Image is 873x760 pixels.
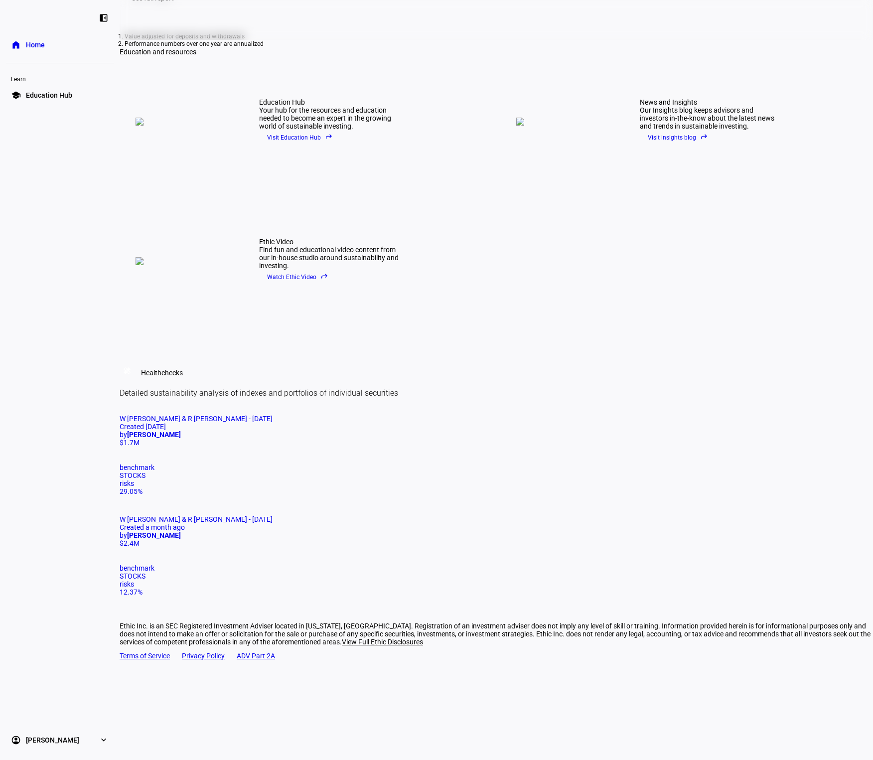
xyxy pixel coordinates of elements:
span: benchmark [120,463,154,471]
span: Home [26,40,45,50]
a: homeHome [6,35,114,55]
div: Ethic Inc. is an SEC Registered Investment Adviser located in [US_STATE], [GEOGRAPHIC_DATA]. Regi... [120,622,873,646]
span: Watch Ethic Video [267,270,328,285]
img: education-hub.png [136,118,235,126]
span: benchmark [120,564,154,572]
a: Watch Ethic Videoreply [259,270,399,285]
p: Detailed sustainability analysis of indexes and portfolios of individual securities [120,388,873,399]
li: Performance numbers over one year are annualized [125,40,868,48]
eth-mat-symbol: reply [325,133,333,141]
a: Privacy Policy [182,652,225,660]
button: Visit insights blogreply [640,130,716,145]
div: $1.7M [120,439,873,447]
a: Visit Education Hubreply [259,130,399,145]
a: W [PERSON_NAME] & R [PERSON_NAME] - [DATE]Created a month agoby[PERSON_NAME]$2.4MbenchmarkSTOCKSr... [120,515,873,596]
b: [PERSON_NAME] [127,431,181,439]
mat-icon: healing [121,365,133,377]
eth-mat-symbol: expand_more [99,735,109,745]
a: Terms of Service [120,652,170,660]
div: Your hub for the resources and education needed to become an expert in the growing world of susta... [259,106,399,130]
a: W [PERSON_NAME] & R [PERSON_NAME] - [DATE]Created [DATE]by[PERSON_NAME]$1.7MbenchmarkSTOCKSrisks2... [120,415,873,495]
span: STOCKS [120,471,145,479]
div: Healthchecks [141,369,183,377]
span: Visit insights blog [648,130,708,145]
span: 12.37% [120,588,143,596]
eth-mat-symbol: left_panel_close [99,13,109,23]
eth-mat-symbol: home [11,40,21,50]
div: Find fun and educational video content from our in-house studio around sustainability and investing. [259,246,399,270]
img: ethic-video.png [136,257,235,265]
a: Visit insights blogreply [640,130,779,145]
span: risks [120,479,134,487]
img: news.png [516,118,616,126]
div: by [120,531,873,539]
div: by [120,431,873,439]
span: View Full Ethic Disclosures [342,638,423,646]
span: 29.05% [120,487,143,495]
eth-mat-symbol: reply [320,272,328,280]
div: Created a month ago [120,523,873,531]
button: Visit Education Hubreply [259,130,341,145]
div: Education and resources [120,48,873,56]
span: Visit Education Hub [267,130,333,145]
eth-mat-symbol: account_circle [11,735,21,745]
button: Watch Ethic Videoreply [259,270,336,285]
span: risks [120,580,134,588]
eth-mat-symbol: reply [700,133,708,141]
span: W Hofmann & R Welling - May 3, 2023 [120,415,273,423]
b: [PERSON_NAME] [127,531,181,539]
div: Learn [6,71,114,85]
div: Our Insights blog keeps advisors and investors in-the-know about the latest news and trends in su... [640,106,779,130]
a: ADV Part 2A [237,652,275,660]
span: Education Hub [26,90,72,100]
span: STOCKS [120,572,145,580]
span: [PERSON_NAME] [26,735,79,745]
eth-mat-symbol: school [11,90,21,100]
div: Created [DATE] [120,423,873,431]
div: Ethic Video [259,238,399,246]
div: Education Hub [259,98,399,106]
div: $2.4M [120,539,873,547]
div: News and Insights [640,98,779,106]
span: W Hofmann & R Welling - August 26, 2025 [120,515,273,523]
